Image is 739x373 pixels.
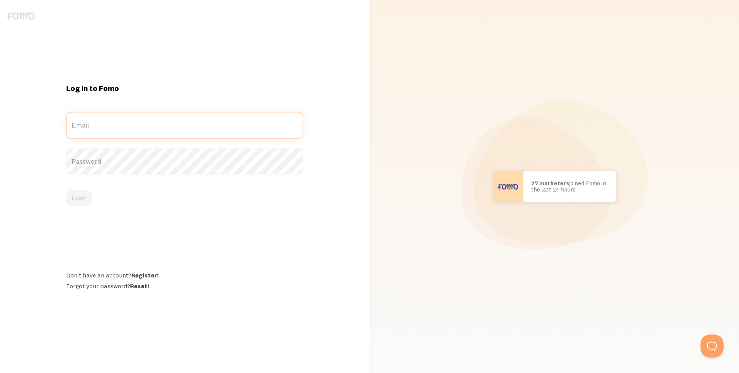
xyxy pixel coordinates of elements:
label: Password [66,148,303,175]
div: Don't have an account? [66,271,303,279]
b: 27 marketers [531,180,569,187]
img: fomo-logo-gray-b99e0e8ada9f9040e2984d0d95b3b12da0074ffd48d1e5cb62ac37fc77b0b268.svg [7,12,35,20]
p: joined Fomo in the last 24 hours [531,180,608,193]
img: User avatar [493,171,523,202]
label: Email [66,112,303,139]
a: Register! [131,271,159,279]
a: Reset! [130,282,149,290]
div: Forgot your password? [66,282,303,290]
iframe: Help Scout Beacon - Open [701,334,724,358]
h1: Log in to Fomo [66,83,303,93]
